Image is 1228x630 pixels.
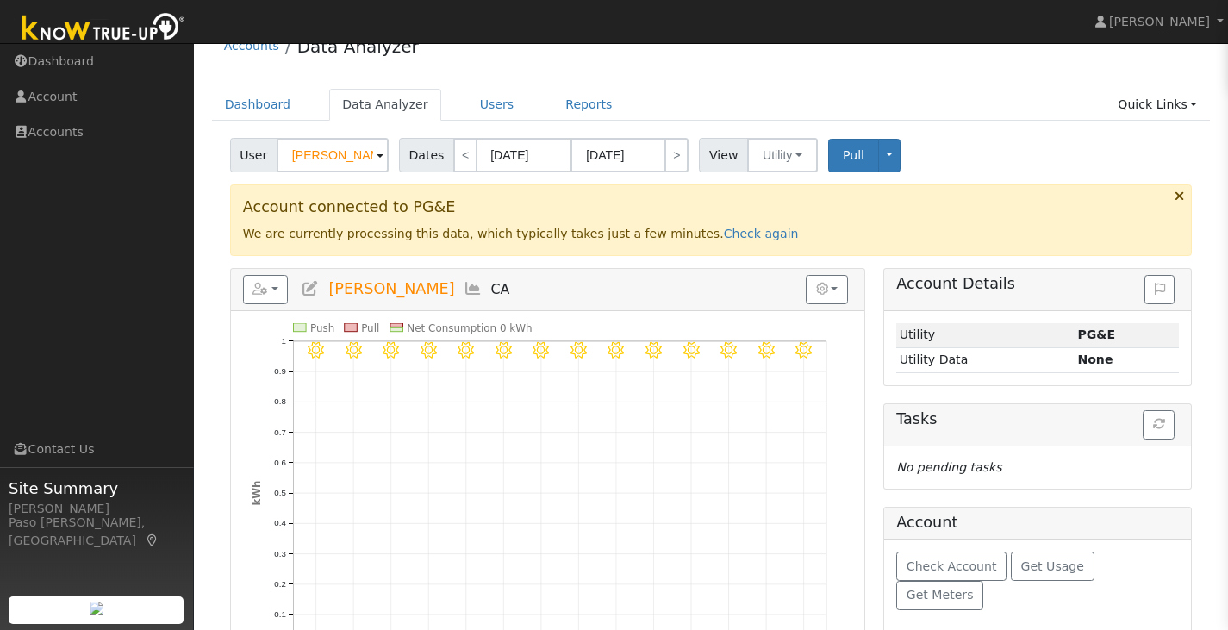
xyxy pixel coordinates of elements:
text: kWh [250,481,262,506]
text: Push [310,321,334,334]
span: User [230,138,277,172]
text: 0.4 [274,518,286,527]
a: Multi-Series Graph [464,280,483,297]
strong: ID: 17281880, authorized: 09/13/25 [1077,327,1115,341]
text: Pull [361,321,379,334]
span: [PERSON_NAME] [328,280,454,297]
i: No pending tasks [896,460,1001,474]
i: 9/02 - MostlyClear [421,342,437,359]
i: 9/06 - MostlyClear [570,342,587,359]
text: 0.3 [274,549,286,558]
span: Get Meters [907,588,974,602]
text: Net Consumption 0 kWh [407,321,532,334]
i: 9/12 - Clear [796,342,813,359]
input: Select a User [277,138,389,172]
a: < [453,138,477,172]
span: Dates [399,138,454,172]
text: 0.5 [274,488,286,497]
h5: Account Details [896,275,1179,293]
span: Site Summary [9,477,184,500]
text: 0.8 [274,396,286,406]
a: Quick Links [1105,89,1210,121]
i: 9/10 - MostlyClear [721,342,738,359]
a: Accounts [224,39,279,53]
img: retrieve [90,602,103,615]
a: Dashboard [212,89,304,121]
a: Users [467,89,527,121]
strong: None [1077,352,1113,366]
img: Know True-Up [13,9,194,48]
a: Check again [724,227,799,240]
i: 9/07 - MostlyClear [608,342,625,359]
span: CA [491,281,510,297]
i: 9/09 - MostlyClear [683,342,700,359]
h5: Tasks [896,410,1179,428]
td: Utility [896,323,1075,348]
span: [PERSON_NAME] [1109,15,1210,28]
i: 8/30 - Clear [308,342,324,359]
span: View [699,138,748,172]
a: Map [145,533,160,547]
i: 9/03 - MostlyClear [458,342,474,359]
button: Issue History [1144,275,1175,304]
a: Edit User (37252) [301,280,320,297]
button: Check Account [896,552,1007,581]
i: 9/05 - MostlyClear [533,342,550,359]
h5: Account [896,514,957,531]
i: 9/08 - MostlyClear [645,342,662,359]
a: Data Analyzer [329,89,441,121]
div: We are currently processing this data, which typically takes just a few minutes. [230,184,1193,255]
span: Check Account [907,559,997,573]
span: Pull [843,148,864,162]
text: 0.9 [274,366,286,376]
text: 0.1 [274,609,286,619]
text: 0.7 [274,427,286,437]
text: 1 [281,336,285,346]
h3: Account connected to PG&E [243,198,1180,216]
div: Paso [PERSON_NAME], [GEOGRAPHIC_DATA] [9,514,184,550]
button: Get Usage [1011,552,1094,581]
text: 0.6 [274,458,286,467]
a: > [664,138,689,172]
td: Utility Data [896,347,1075,372]
button: Get Meters [896,581,983,610]
span: Get Usage [1021,559,1084,573]
a: Data Analyzer [297,36,419,57]
i: 9/04 - MostlyClear [496,342,512,359]
i: 9/11 - MostlyClear [758,342,775,359]
button: Refresh [1143,410,1175,440]
a: Reports [552,89,625,121]
button: Pull [828,139,879,172]
text: 0.2 [274,579,286,589]
div: [PERSON_NAME] [9,500,184,518]
i: 8/31 - Clear [346,342,362,359]
i: 9/01 - Clear [383,342,399,359]
button: Utility [747,138,818,172]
